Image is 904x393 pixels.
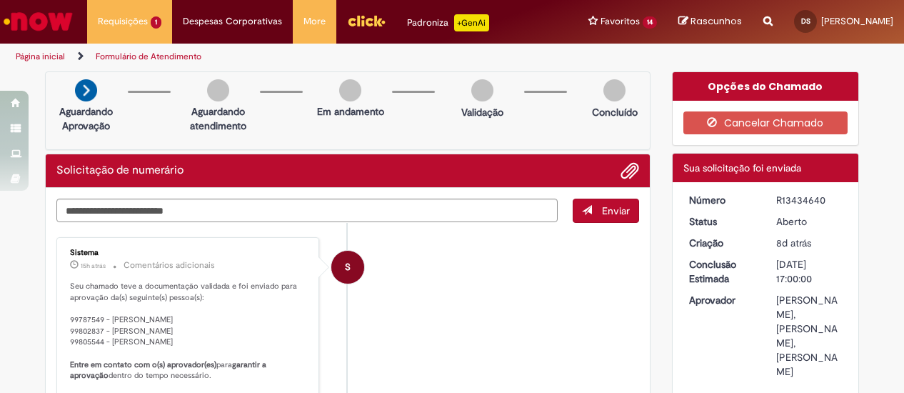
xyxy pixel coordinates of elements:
[345,250,351,284] span: S
[303,14,326,29] span: More
[56,199,558,222] textarea: Digite sua mensagem aqui...
[621,161,639,180] button: Adicionar anexos
[776,236,843,250] div: 21/08/2025 08:29:35
[16,51,65,62] a: Página inicial
[70,359,268,382] b: garantir a aprovação
[821,15,893,27] span: [PERSON_NAME]
[339,79,361,101] img: img-circle-grey.png
[573,199,639,223] button: Enviar
[96,51,201,62] a: Formulário de Atendimento
[1,7,75,36] img: ServiceNow
[678,236,766,250] dt: Criação
[317,104,384,119] p: Em andamento
[801,16,810,26] span: DS
[11,44,592,70] ul: Trilhas de página
[70,249,308,257] div: Sistema
[776,193,843,207] div: R13434640
[461,105,503,119] p: Validação
[678,214,766,229] dt: Status
[407,14,489,31] div: Padroniza
[690,14,742,28] span: Rascunhos
[51,104,121,133] p: Aguardando Aprovação
[678,257,766,286] dt: Conclusão Estimada
[683,111,848,134] button: Cancelar Chamado
[776,237,811,249] span: 8d atrás
[776,257,843,286] div: [DATE] 17:00:00
[776,214,843,229] div: Aberto
[70,359,216,370] b: Entre em contato com o(s) aprovador(es)
[331,251,364,284] div: System
[151,16,161,29] span: 1
[776,237,811,249] time: 21/08/2025 08:29:35
[454,14,489,31] p: +GenAi
[98,14,148,29] span: Requisições
[207,79,229,101] img: img-circle-grey.png
[673,72,859,101] div: Opções do Chamado
[81,262,106,270] span: 15h atrás
[56,164,184,177] h2: Solicitação de numerário Histórico de tíquete
[592,105,638,119] p: Concluído
[183,14,282,29] span: Despesas Corporativas
[776,293,843,379] div: [PERSON_NAME], [PERSON_NAME], [PERSON_NAME]
[678,293,766,307] dt: Aprovador
[678,193,766,207] dt: Número
[75,79,97,101] img: arrow-next.png
[184,104,253,133] p: Aguardando atendimento
[601,14,640,29] span: Favoritos
[471,79,493,101] img: img-circle-grey.png
[81,262,106,270] time: 27/08/2025 17:57:18
[603,79,626,101] img: img-circle-grey.png
[124,259,215,272] small: Comentários adicionais
[643,16,657,29] span: 14
[678,15,742,29] a: Rascunhos
[347,10,386,31] img: click_logo_yellow_360x200.png
[602,204,630,217] span: Enviar
[683,161,801,174] span: Sua solicitação foi enviada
